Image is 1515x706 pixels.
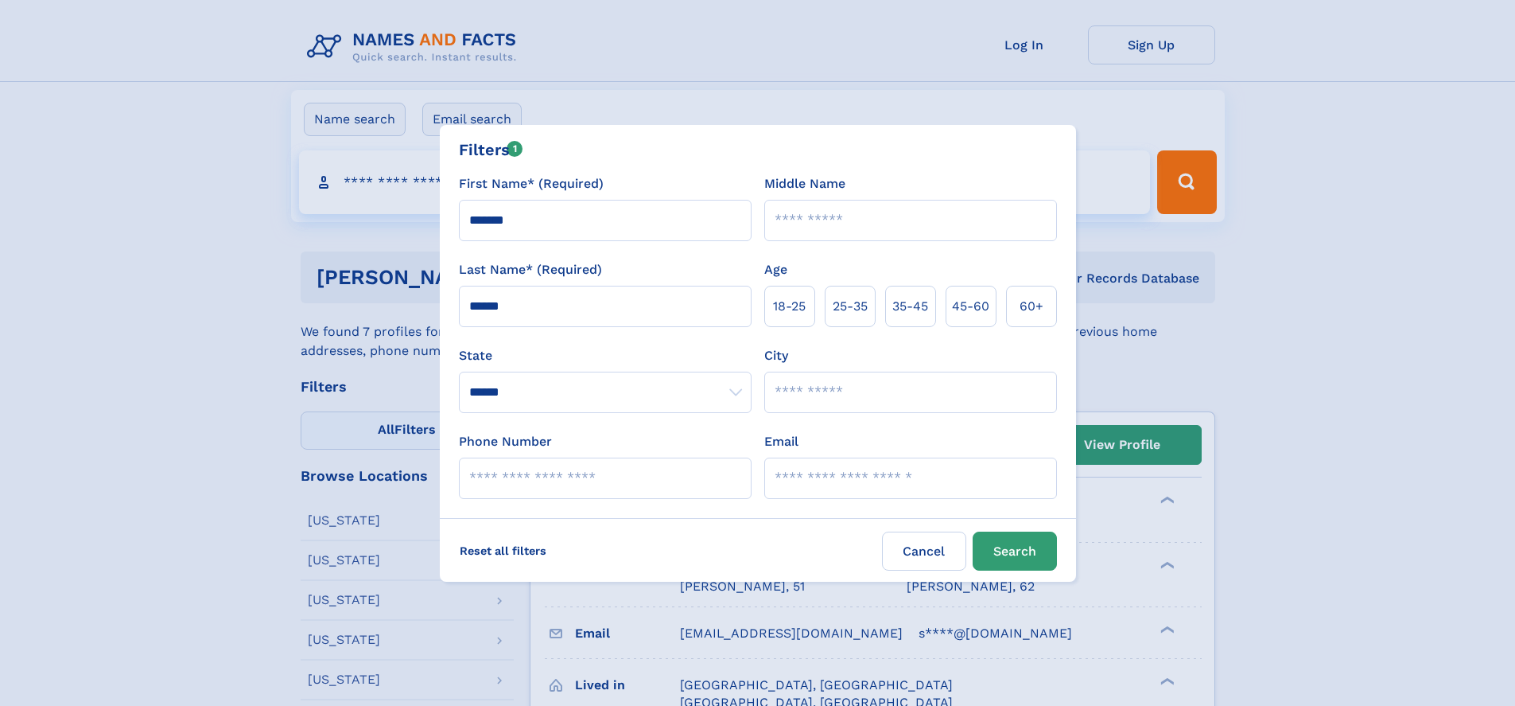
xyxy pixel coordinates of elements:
label: Last Name* (Required) [459,260,602,279]
span: 25‑35 [833,297,868,316]
div: Filters [459,138,523,162]
label: Cancel [882,532,966,571]
label: State [459,346,752,365]
label: Email [764,432,798,451]
label: City [764,346,788,365]
button: Search [973,532,1057,571]
span: 35‑45 [892,297,928,316]
span: 60+ [1020,297,1043,316]
label: First Name* (Required) [459,174,604,193]
span: 18‑25 [773,297,806,316]
label: Reset all filters [449,532,557,570]
label: Age [764,260,787,279]
span: 45‑60 [952,297,989,316]
label: Phone Number [459,432,552,451]
label: Middle Name [764,174,845,193]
